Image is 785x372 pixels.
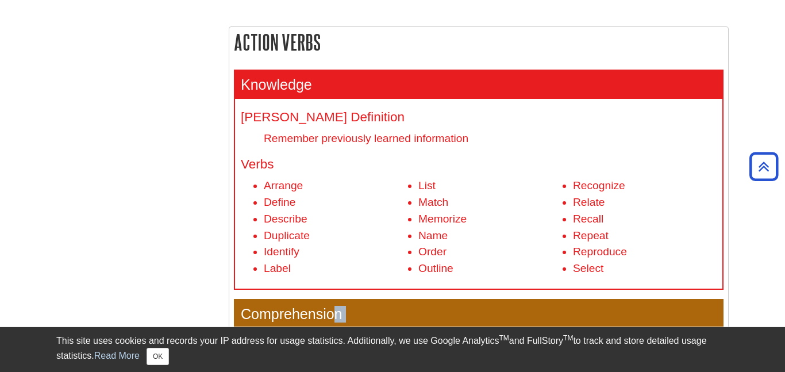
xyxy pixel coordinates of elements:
h3: Comprehension [235,300,722,328]
sup: TM [499,334,509,342]
button: Close [147,348,169,365]
li: Describe [264,211,407,228]
a: Back to Top [745,159,782,174]
li: Label [264,260,407,277]
li: Recall [573,211,717,228]
h4: [PERSON_NAME] Definition [241,110,717,125]
li: Match [418,194,562,211]
li: Define [264,194,407,211]
li: Relate [573,194,717,211]
li: Memorize [418,211,562,228]
li: Order [418,244,562,260]
sup: TM [563,334,573,342]
dd: Remember previously learned information [264,131,717,146]
li: Recognize [573,178,717,194]
li: Duplicate [264,228,407,244]
li: Arrange [264,178,407,194]
a: Read More [94,351,140,361]
li: Repeat [573,228,717,244]
li: List [418,178,562,194]
li: Reproduce [573,244,717,260]
li: Identify [264,244,407,260]
li: Outline [418,260,562,277]
div: This site uses cookies and records your IP address for usage statistics. Additionally, we use Goo... [56,334,729,365]
li: Select [573,260,717,277]
h4: Verbs [241,158,717,172]
li: Name [418,228,562,244]
h3: Knowledge [235,71,722,99]
h2: Action Verbs [229,27,728,57]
